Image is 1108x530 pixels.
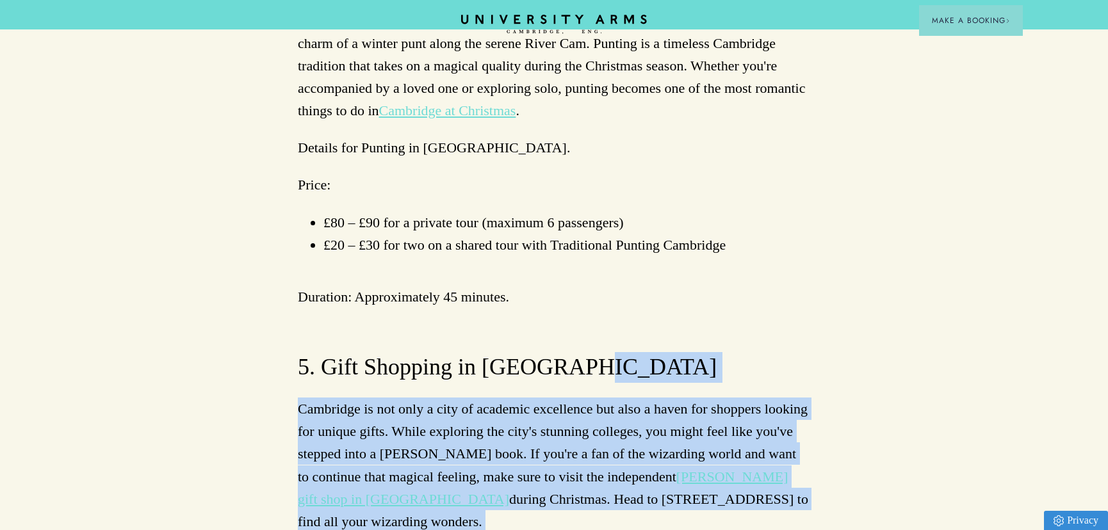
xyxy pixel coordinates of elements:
span: Make a Booking [932,15,1010,26]
button: Make a BookingArrow icon [919,5,1023,36]
li: £20 – £30 for two on a shared tour with Traditional Punting Cambridge [323,234,810,256]
li: £80 – £90 for a private tour (maximum 6 passengers) [323,211,810,234]
a: [PERSON_NAME] gift shop in [GEOGRAPHIC_DATA] [298,469,788,507]
img: Privacy [1054,515,1064,526]
a: Cambridge at Christmas [379,102,516,118]
img: Arrow icon [1006,19,1010,23]
p: Duration: Approximately 45 minutes. [298,285,810,308]
p: Details for Punting in [GEOGRAPHIC_DATA]. [298,136,810,159]
a: Home [461,15,647,35]
h3: 5. Gift Shopping in [GEOGRAPHIC_DATA] [298,352,810,383]
a: Privacy [1044,511,1108,530]
p: Price: [298,173,810,196]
